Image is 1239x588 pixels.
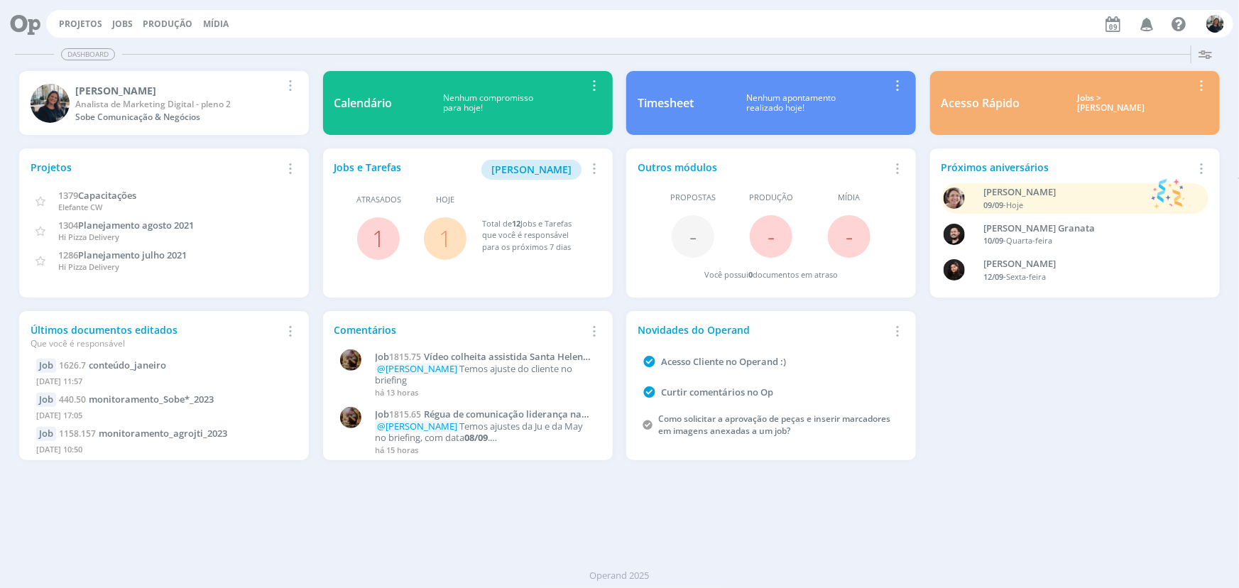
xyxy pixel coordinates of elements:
span: Hi Pizza Delivery [58,261,119,272]
div: - [984,235,1189,247]
span: 1626.7 [59,359,86,371]
a: Mídia [203,18,229,30]
p: Temos ajustes da Ju e da May no briefing, com data . [376,421,594,443]
a: Curtir comentários no Op [661,386,773,398]
a: Job1815.65Régua de comunicação liderança na safrinha [376,409,594,420]
span: Capacitações [78,189,136,202]
div: Mayara Peruzzo [75,83,281,98]
div: Nenhum apontamento realizado hoje! [694,93,888,114]
a: Produção [143,18,192,30]
div: Comentários [334,322,585,337]
img: M [31,84,70,123]
div: Nenhum compromisso para hoje! [393,93,585,114]
img: M [1206,15,1224,33]
span: Elefante CW [58,202,102,212]
div: - [984,271,1189,283]
div: Próximos aniversários [941,160,1192,175]
a: 1626.7conteúdo_janeiro [59,359,166,371]
div: [DATE] 10:50 [36,441,292,462]
span: - [768,221,775,251]
img: B [944,224,965,245]
div: Bruno Corralo Granata [984,222,1189,236]
a: Como solicitar a aprovação de peças e inserir marcadores em imagens anexadas a um job? [658,413,890,437]
span: 1158.157 [59,428,96,440]
div: Jobs > [PERSON_NAME] [1031,93,1192,114]
a: Jobs [112,18,133,30]
div: Job [36,359,56,373]
div: Você possui documentos em atraso [704,269,838,281]
span: 1379 [58,189,78,202]
span: @[PERSON_NAME] [378,420,458,432]
span: 10/09 [984,235,1004,246]
a: 1379Capacitações [58,188,136,202]
img: A [340,407,361,428]
div: Analista de Marketing Digital - pleno 2 [75,98,281,111]
div: Projetos [31,160,281,175]
span: Dashboard [61,48,115,60]
button: [PERSON_NAME] [481,160,582,180]
span: Hi Pizza Delivery [58,232,119,242]
img: A [944,187,965,209]
button: Produção [138,18,197,30]
a: 1304Planejamento agosto 2021 [58,218,194,232]
div: Job [36,427,56,441]
a: Acesso Cliente no Operand :) [661,355,786,368]
div: Jobs e Tarefas [334,160,585,180]
div: Novidades do Operand [638,322,888,337]
div: Acesso Rápido [941,94,1020,111]
span: há 15 horas [376,445,419,455]
a: 1158.157monitoramento_agrojti_2023 [59,427,227,440]
span: 12 [512,218,520,229]
div: Timesheet [638,94,694,111]
div: Job [36,393,56,407]
button: M [1206,11,1225,36]
span: 1815.75 [390,351,422,363]
div: Outros módulos [638,160,888,175]
a: M[PERSON_NAME]Analista de Marketing Digital - pleno 2Sobe Comunicação & Negócios [19,71,309,135]
span: Planejamento julho 2021 [78,249,187,261]
div: [DATE] 17:05 [36,407,292,428]
a: 1 [372,223,385,254]
span: - [689,221,697,251]
span: [PERSON_NAME] [491,163,572,176]
span: Quarta-feira [1007,235,1053,246]
button: Mídia [199,18,233,30]
span: Vídeo colheita assistida Santa Helena GO P3898 [376,350,589,374]
strong: 08/09 [465,431,488,444]
a: TimesheetNenhum apontamentorealizado hoje! [626,71,916,135]
span: - [846,221,853,251]
div: Sobe Comunicação & Negócios [75,111,281,124]
span: 1815.65 [390,408,422,420]
button: Jobs [108,18,137,30]
span: conteúdo_janeiro [89,359,166,371]
span: @[PERSON_NAME] [378,362,458,375]
span: 09/09 [984,200,1004,210]
a: 1 [439,223,452,254]
span: monitoramento_agrojti_2023 [99,427,227,440]
a: 1286Planejamento julho 2021 [58,248,187,261]
div: Total de Jobs e Tarefas que você é responsável para os próximos 7 dias [482,218,587,254]
div: [DATE] 11:57 [36,373,292,393]
div: Calendário [334,94,393,111]
span: Propostas [670,192,716,204]
span: Sexta-feira [1007,271,1047,282]
span: há 13 horas [376,387,419,398]
div: Últimos documentos editados [31,322,281,350]
span: monitoramento_Sobe*_2023 [89,393,214,405]
span: Mídia [838,192,860,204]
span: 440.50 [59,393,86,405]
span: Produção [749,192,793,204]
span: 1286 [58,249,78,261]
button: Projetos [55,18,107,30]
div: Aline Beatriz Jackisch [984,185,1145,200]
span: 12/09 [984,271,1004,282]
span: 0 [748,269,753,280]
a: 440.50monitoramento_Sobe*_2023 [59,393,214,405]
p: Temos ajuste do cliente no briefing [376,364,594,386]
div: - [984,200,1145,212]
div: Que você é responsável [31,337,281,350]
span: 1304 [58,219,78,232]
img: L [944,259,965,281]
span: Atrasados [356,194,401,206]
img: A [340,349,361,371]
